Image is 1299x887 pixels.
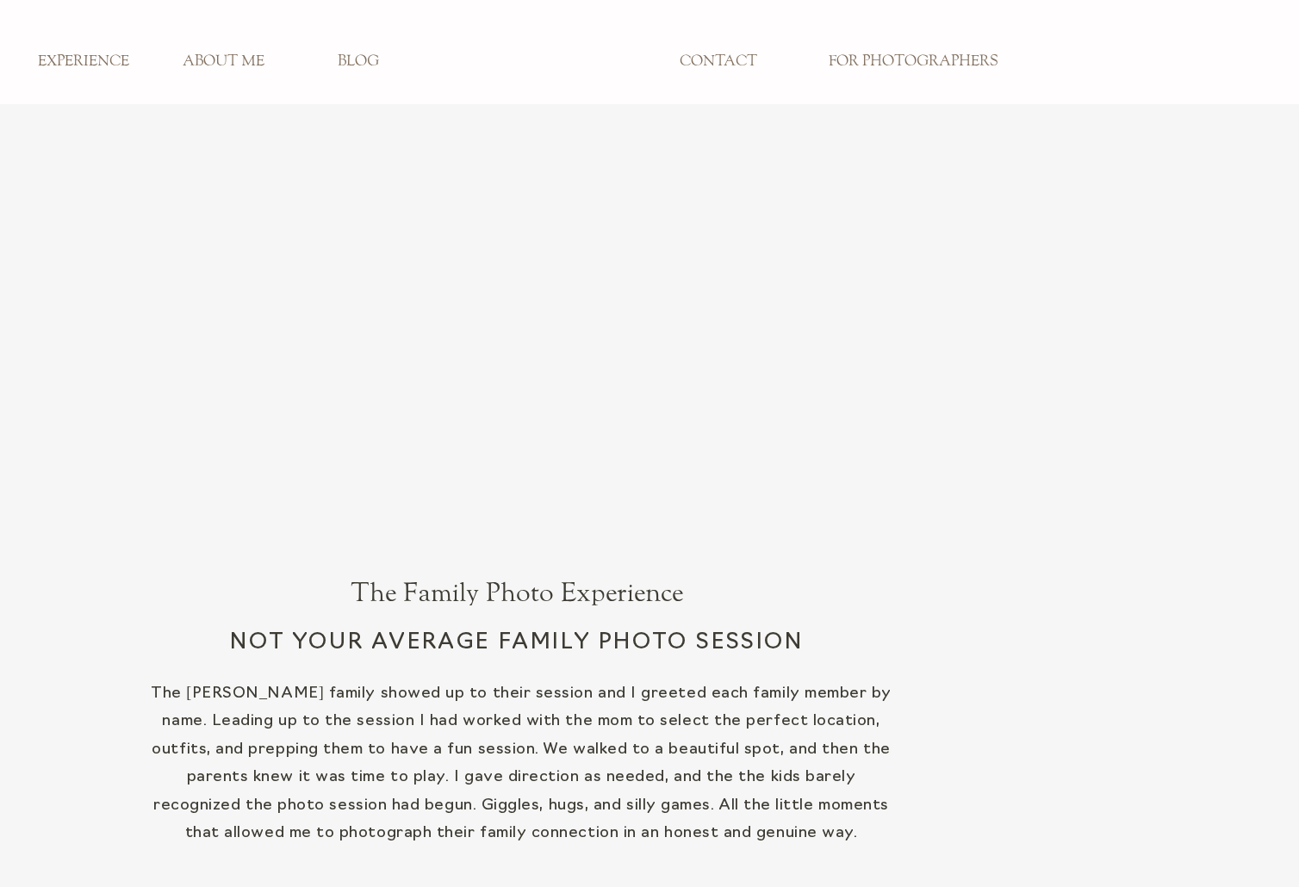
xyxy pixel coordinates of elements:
[149,680,893,859] p: The [PERSON_NAME] family showed up to their session and I greeted each family member by name. Lea...
[166,53,280,71] a: ABOUT ME
[221,577,811,612] h1: The Family Photo Experience
[816,53,1010,71] a: FOR PHOTOGRAPHERS
[301,53,415,71] a: BLOG
[47,626,986,676] h2: Not your average family photo session
[27,53,140,71] a: EXPERIENCE
[662,53,775,71] a: CONTACT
